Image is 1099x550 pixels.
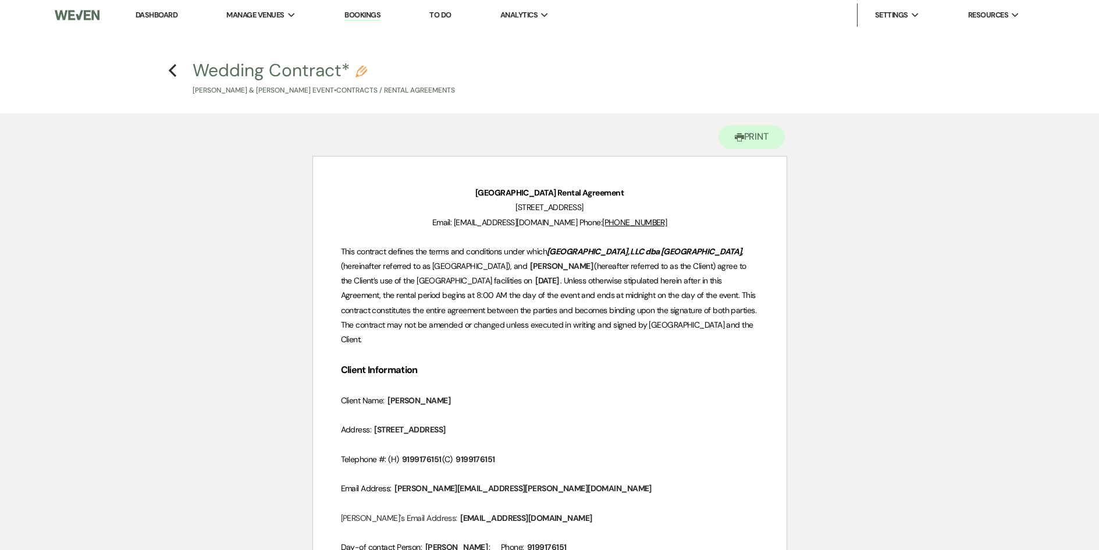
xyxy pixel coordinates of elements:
[442,454,452,464] span: (C)
[534,274,560,288] span: [DATE]
[968,9,1008,21] span: Resources
[341,395,385,406] span: Client Name:
[341,483,392,494] span: Email Address:
[344,10,380,21] a: Bookings
[341,261,527,271] span: (hereinafter referred to as [GEOGRAPHIC_DATA]), and
[193,85,455,96] p: [PERSON_NAME] & [PERSON_NAME] Event • Contracts / Rental Agreements
[341,424,372,435] span: Address:
[432,217,602,228] span: Email: [EMAIL_ADDRESS][DOMAIN_NAME] Phone:
[719,125,785,149] button: Print
[547,246,743,257] em: [GEOGRAPHIC_DATA], LLC dba [GEOGRAPHIC_DATA],
[393,482,653,495] span: [PERSON_NAME][EMAIL_ADDRESS][PERSON_NAME][DOMAIN_NAME]
[459,512,593,525] span: [EMAIL_ADDRESS][DOMAIN_NAME]
[875,9,908,21] span: Settings
[454,453,496,466] span: 9199176151
[401,453,442,466] span: 9199176151
[341,246,547,257] span: This contract defines the terms and conditions under which
[500,9,538,21] span: Analytics
[193,62,455,96] button: Wedding Contract*[PERSON_NAME] & [PERSON_NAME] Event•Contracts / Rental Agreements
[341,454,399,464] span: Telephone #: (H)
[341,511,759,526] p: [PERSON_NAME]'s Email Address:
[515,202,583,212] span: [STREET_ADDRESS]
[602,217,667,228] a: [PHONE_NUMBER]
[386,394,451,407] span: [PERSON_NAME]
[429,10,451,20] a: To Do
[373,423,446,437] span: [STREET_ADDRESS]
[341,275,759,345] span: . Unless otherwise stipulated herein after in this Agreement, the rental period begins at 8:00 AM...
[226,9,284,21] span: Manage Venues
[136,10,177,20] a: Dashboard
[55,3,99,27] img: Weven Logo
[475,187,624,198] strong: [GEOGRAPHIC_DATA] Rental Agreement
[529,260,594,273] span: [PERSON_NAME]
[341,364,418,376] strong: Client Information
